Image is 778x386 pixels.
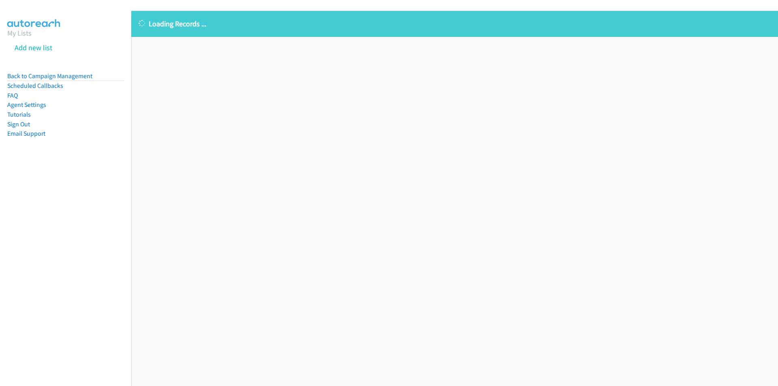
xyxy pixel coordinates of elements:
a: Back to Campaign Management [7,72,92,80]
a: Agent Settings [7,101,46,109]
a: Tutorials [7,111,31,118]
a: Scheduled Callbacks [7,82,63,90]
p: Loading Records ... [139,18,771,29]
a: Sign Out [7,120,30,128]
a: My Lists [7,28,32,38]
a: Email Support [7,130,45,137]
a: FAQ [7,92,18,99]
a: Add new list [15,43,52,52]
